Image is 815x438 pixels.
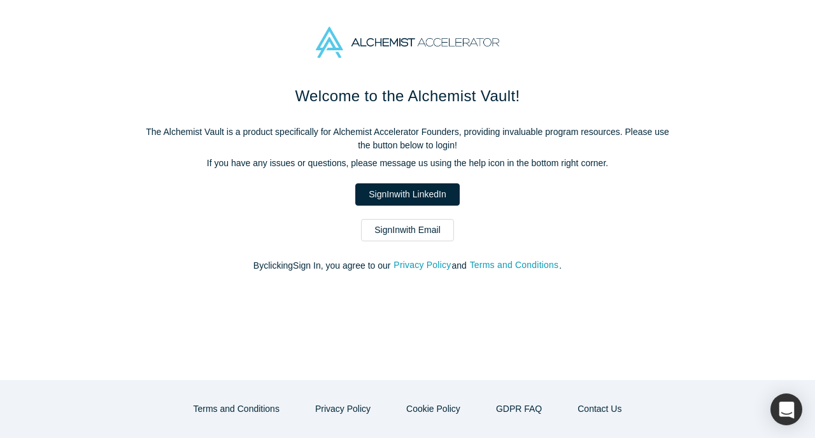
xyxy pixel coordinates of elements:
[355,183,459,206] a: SignInwith LinkedIn
[140,125,675,152] p: The Alchemist Vault is a product specifically for Alchemist Accelerator Founders, providing inval...
[393,258,451,272] button: Privacy Policy
[140,259,675,272] p: By clicking Sign In , you agree to our and .
[393,398,474,420] button: Cookie Policy
[302,398,384,420] button: Privacy Policy
[361,219,454,241] a: SignInwith Email
[140,85,675,108] h1: Welcome to the Alchemist Vault!
[483,398,555,420] a: GDPR FAQ
[564,398,635,420] a: Contact Us
[180,398,293,420] button: Terms and Conditions
[316,27,499,58] img: Alchemist Accelerator Logo
[140,157,675,170] p: If you have any issues or questions, please message us using the help icon in the bottom right co...
[469,258,560,272] button: Terms and Conditions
